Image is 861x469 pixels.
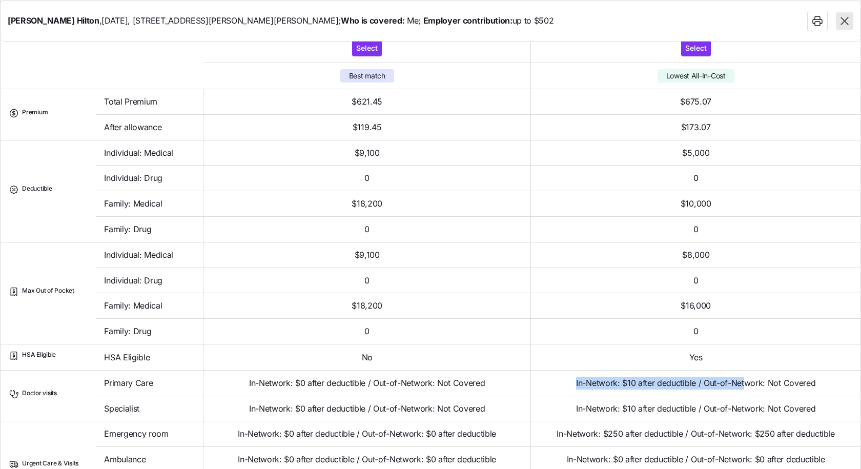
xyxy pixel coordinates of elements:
span: 0 [364,274,370,287]
span: Emergency room [104,427,169,440]
span: In-Network: $0 after deductible / Out-of-Network: Not Covered [249,402,485,415]
span: Best match [349,71,385,81]
span: In-Network: $0 after deductible / Out-of-Network: Not Covered [249,377,485,390]
span: In-Network: $250 after deductible / Out-of-Network: $250 after deductible [557,427,835,440]
button: Close plan comparison table [836,12,853,30]
span: In-Network: $0 after deductible / Out-of-Network: $0 after deductible [567,453,825,466]
span: Deductible [22,185,52,198]
button: Select [352,40,382,56]
span: Specialist [104,402,139,415]
span: In-Network: $0 after deductible / Out-of-Network: $0 after deductible [238,427,496,440]
span: Premium [22,108,48,121]
span: In-Network: $10 after deductible / Out-of-Network: Not Covered [576,402,815,415]
span: $16,000 [681,299,711,312]
span: $173.07 [681,121,711,134]
span: $10,000 [681,197,711,210]
span: $119.45 [353,121,382,134]
span: No [362,351,373,364]
span: Doctor visits [22,389,57,402]
span: $675.07 [680,95,711,108]
span: Family: Drug [104,325,151,338]
span: Lowest All-In-Cost [666,71,726,81]
span: 0 [693,223,699,236]
span: HSA Eligible [104,351,150,364]
span: Individual: Drug [104,172,162,185]
span: $5,000 [682,147,709,159]
span: 0 [693,325,699,338]
span: $621.45 [352,95,382,108]
span: Max Out of Pocket [22,287,74,300]
span: Family: Medical [104,197,162,210]
span: Select [685,43,707,53]
b: Employer contribution: [423,15,512,26]
span: , [DATE] , [STREET_ADDRESS][PERSON_NAME][PERSON_NAME] ; Me ; up to $502 [8,14,553,27]
button: Select [681,40,711,56]
span: $18,200 [352,197,382,210]
b: Who is covered: [341,15,404,26]
span: Individual: Drug [104,274,162,287]
span: Primary Care [104,377,153,390]
span: $8,000 [682,249,709,261]
span: After allowance [104,121,161,134]
span: In-Network: $10 after deductible / Out-of-Network: Not Covered [576,377,815,390]
span: In-Network: $0 after deductible / Out-of-Network: $0 after deductible [238,453,496,466]
span: Family: Medical [104,299,162,312]
span: Ambulance [104,453,146,466]
span: $9,100 [355,147,380,159]
span: Select [356,43,378,53]
span: 0 [693,172,699,185]
b: [PERSON_NAME] Hilton [8,15,99,26]
span: 0 [364,325,370,338]
span: 0 [364,223,370,236]
span: HSA Eligible [22,351,56,364]
span: Yes [689,351,703,364]
span: 0 [693,274,699,287]
span: 0 [364,172,370,185]
span: Individual: Medical [104,249,173,261]
span: Individual: Medical [104,147,173,159]
span: $18,200 [352,299,382,312]
span: Family: Drug [104,223,151,236]
span: Total Premium [104,95,157,108]
span: $9,100 [355,249,380,261]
